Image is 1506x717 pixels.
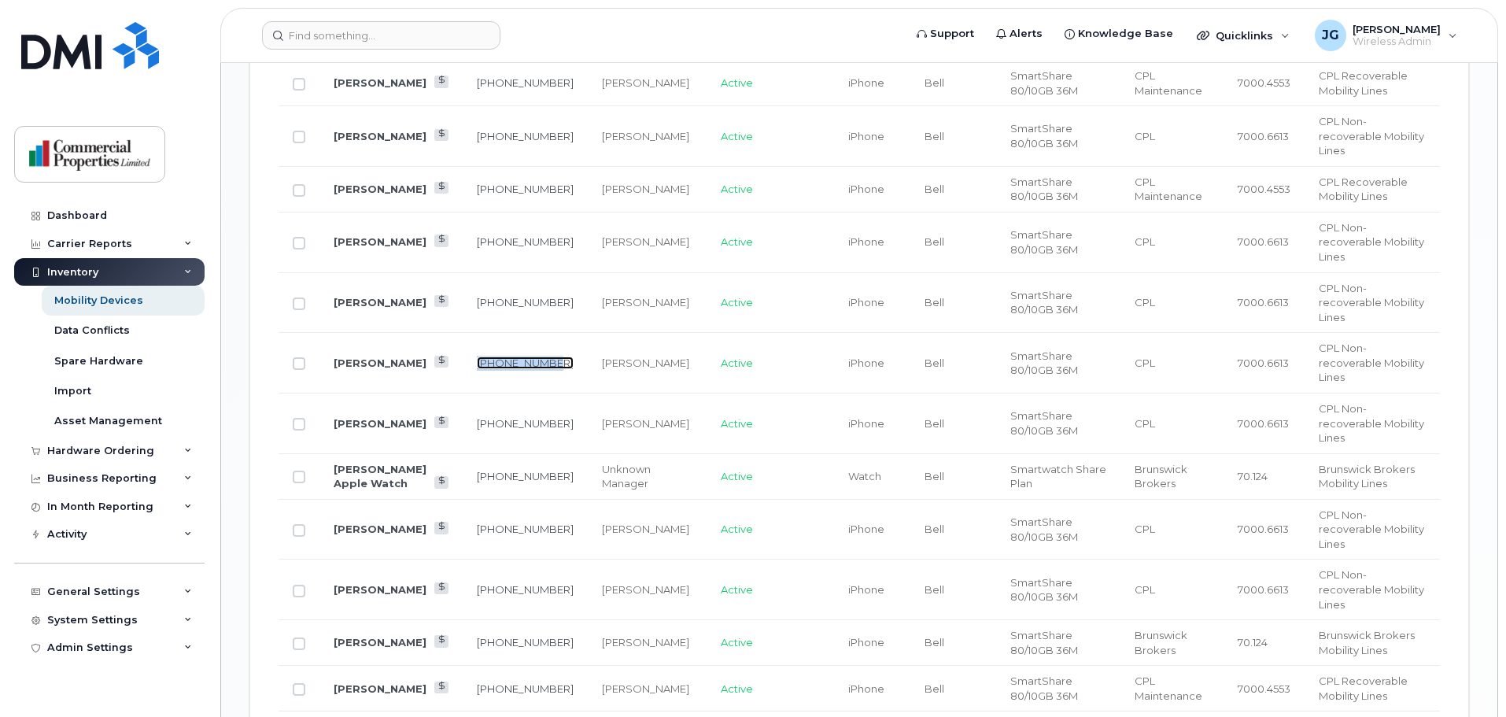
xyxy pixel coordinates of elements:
[602,462,692,491] div: Unknown Manager
[477,76,574,89] a: [PHONE_NUMBER]
[1319,402,1424,444] span: CPL Non-recoverable Mobility Lines
[925,470,944,482] span: Bell
[477,130,574,142] a: [PHONE_NUMBER]
[1319,342,1424,383] span: CPL Non-recoverable Mobility Lines
[434,522,449,534] a: View Last Bill
[1135,69,1202,97] span: CPL Maintenance
[848,417,884,430] span: iPhone
[1238,235,1289,248] span: 7000.6613
[602,635,692,650] div: [PERSON_NAME]
[925,636,944,649] span: Bell
[434,295,449,307] a: View Last Bill
[1135,523,1155,535] span: CPL
[602,682,692,697] div: [PERSON_NAME]
[1238,523,1289,535] span: 7000.6613
[1010,463,1106,490] span: Smartwatch Share Plan
[721,523,753,535] span: Active
[1010,122,1078,150] span: SmartShare 80/10GB 36M
[925,296,944,309] span: Bell
[1010,674,1078,702] span: SmartShare 80/10GB 36M
[848,130,884,142] span: iPhone
[1319,176,1408,203] span: CPL Recoverable Mobility Lines
[434,582,449,594] a: View Last Bill
[477,235,574,248] a: [PHONE_NUMBER]
[848,183,884,195] span: iPhone
[721,130,753,142] span: Active
[1010,228,1078,256] span: SmartShare 80/10GB 36M
[1319,463,1415,490] span: Brunswick Brokers Mobility Lines
[1216,29,1273,42] span: Quicklinks
[334,76,426,89] a: [PERSON_NAME]
[848,682,884,695] span: iPhone
[1238,682,1290,695] span: 7000.4553
[848,76,884,89] span: iPhone
[334,235,426,248] a: [PERSON_NAME]
[721,636,753,649] span: Active
[1319,674,1408,702] span: CPL Recoverable Mobility Lines
[477,417,574,430] a: [PHONE_NUMBER]
[602,182,692,197] div: [PERSON_NAME]
[925,183,944,195] span: Bell
[1238,183,1290,195] span: 7000.4553
[602,356,692,371] div: [PERSON_NAME]
[1353,23,1441,35] span: [PERSON_NAME]
[434,182,449,194] a: View Last Bill
[1010,409,1078,437] span: SmartShare 80/10GB 36M
[848,470,881,482] span: Watch
[1010,26,1043,42] span: Alerts
[1010,69,1078,97] span: SmartShare 80/10GB 36M
[434,682,449,693] a: View Last Bill
[334,636,426,649] a: [PERSON_NAME]
[1238,130,1289,142] span: 7000.6613
[1010,629,1078,656] span: SmartShare 80/10GB 36M
[1319,282,1424,323] span: CPL Non-recoverable Mobility Lines
[925,235,944,248] span: Bell
[848,296,884,309] span: iPhone
[721,357,753,369] span: Active
[925,130,944,142] span: Bell
[334,417,426,430] a: [PERSON_NAME]
[602,76,692,91] div: [PERSON_NAME]
[334,296,426,309] a: [PERSON_NAME]
[1135,296,1155,309] span: CPL
[477,523,574,535] a: [PHONE_NUMBER]
[848,583,884,596] span: iPhone
[477,470,574,482] a: [PHONE_NUMBER]
[1135,463,1187,490] span: Brunswick Brokers
[434,76,449,87] a: View Last Bill
[721,183,753,195] span: Active
[925,76,944,89] span: Bell
[602,416,692,431] div: [PERSON_NAME]
[985,18,1054,50] a: Alerts
[1078,26,1173,42] span: Knowledge Base
[721,235,753,248] span: Active
[721,583,753,596] span: Active
[1054,18,1184,50] a: Knowledge Base
[1135,674,1202,702] span: CPL Maintenance
[1010,349,1078,377] span: SmartShare 80/10GB 36M
[477,583,574,596] a: [PHONE_NUMBER]
[262,21,500,50] input: Find something...
[477,682,574,695] a: [PHONE_NUMBER]
[1319,629,1415,656] span: Brunswick Brokers Mobility Lines
[1238,296,1289,309] span: 7000.6613
[721,682,753,695] span: Active
[721,417,753,430] span: Active
[1010,516,1078,543] span: SmartShare 80/10GB 36M
[1238,357,1289,369] span: 7000.6613
[930,26,974,42] span: Support
[1238,636,1268,649] span: 70.124
[477,357,574,369] a: [PHONE_NUMBER]
[1135,235,1155,248] span: CPL
[925,357,944,369] span: Bell
[477,296,574,309] a: [PHONE_NUMBER]
[602,582,692,597] div: [PERSON_NAME]
[602,295,692,310] div: [PERSON_NAME]
[1238,470,1268,482] span: 70.124
[602,235,692,249] div: [PERSON_NAME]
[925,417,944,430] span: Bell
[848,523,884,535] span: iPhone
[334,130,426,142] a: [PERSON_NAME]
[721,296,753,309] span: Active
[1319,568,1424,610] span: CPL Non-recoverable Mobility Lines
